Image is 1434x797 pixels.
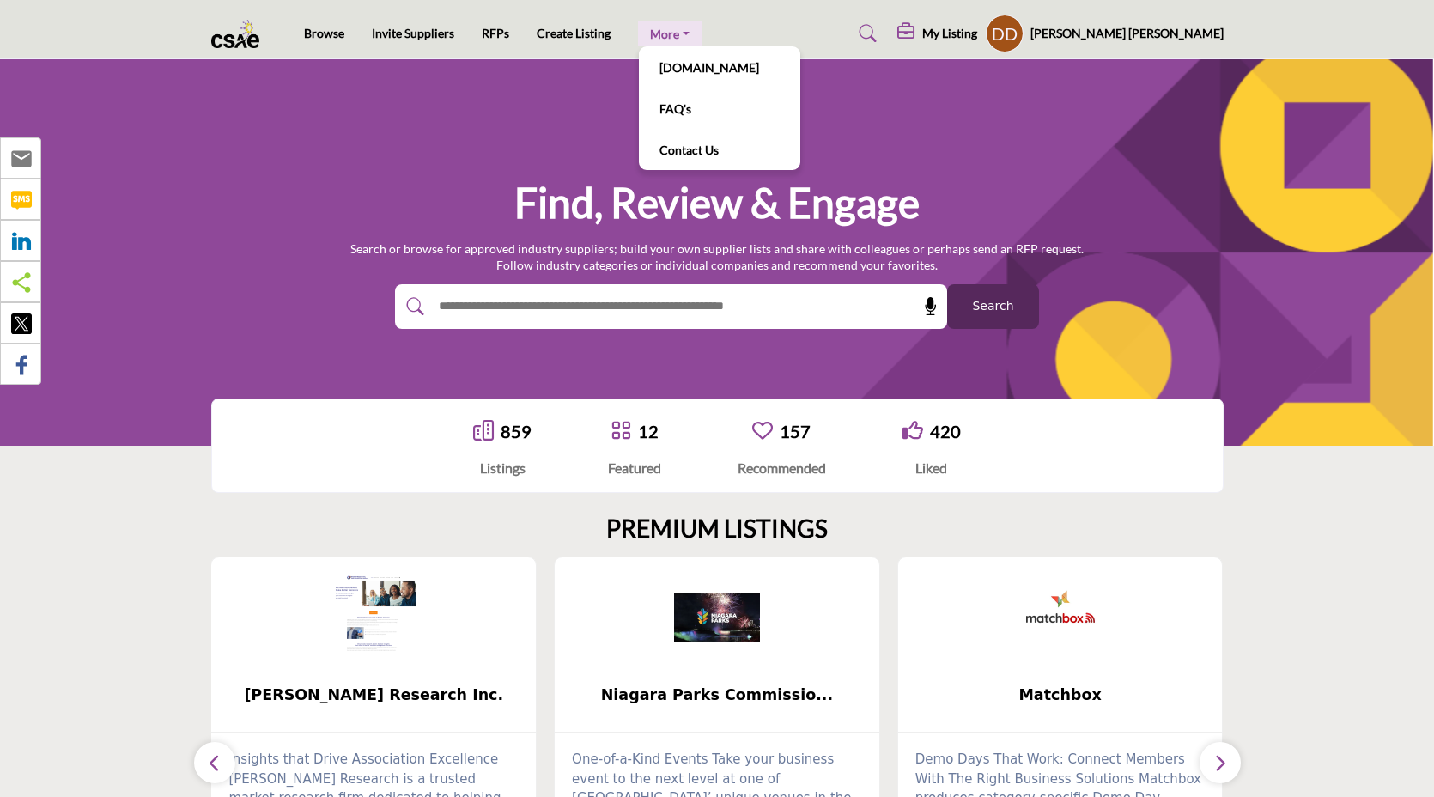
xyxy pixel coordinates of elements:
div: Recommended [738,458,826,478]
h1: Find, Review & Engage [514,176,920,229]
b: Niagara Parks Commission [580,672,854,718]
img: Matchbox [1018,575,1103,660]
b: Matchbox [924,672,1197,718]
span: Niagara Parks Commissio... [580,684,854,706]
a: 157 [780,421,811,441]
a: RFPs [482,26,509,40]
h5: [PERSON_NAME] [PERSON_NAME] [1030,25,1224,42]
a: Matchbox [898,672,1223,718]
img: Bramm Research Inc. [331,575,416,660]
h5: My Listing [922,26,977,41]
a: Niagara Parks Commissio... [555,672,879,718]
div: Liked [902,458,961,478]
b: Bramm Research Inc. [237,672,510,718]
a: Search [842,20,888,47]
div: My Listing [897,23,977,44]
a: Go to Recommended [752,420,773,443]
span: [PERSON_NAME] Research Inc. [237,684,510,706]
img: Site Logo [211,20,269,48]
a: FAQ's [647,96,792,120]
a: More [638,21,702,46]
a: 12 [638,421,659,441]
span: Search [972,297,1013,315]
a: Invite Suppliers [372,26,454,40]
div: Featured [608,458,661,478]
button: Search [947,284,1039,329]
a: Create Listing [537,26,611,40]
a: 859 [501,421,532,441]
a: [DOMAIN_NAME] [647,55,792,79]
span: Matchbox [924,684,1197,706]
a: Browse [304,26,344,40]
a: 420 [930,421,961,441]
div: Listings [473,458,532,478]
a: Go to Featured [611,420,631,443]
p: Search or browse for approved industry suppliers; build your own supplier lists and share with co... [350,240,1084,274]
a: [PERSON_NAME] Research Inc. [211,672,536,718]
i: Go to Liked [902,420,923,441]
button: Show hide supplier dropdown [986,15,1024,52]
img: Niagara Parks Commission [674,575,760,660]
h2: PREMIUM LISTINGS [606,514,828,544]
a: Contact Us [647,137,792,161]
